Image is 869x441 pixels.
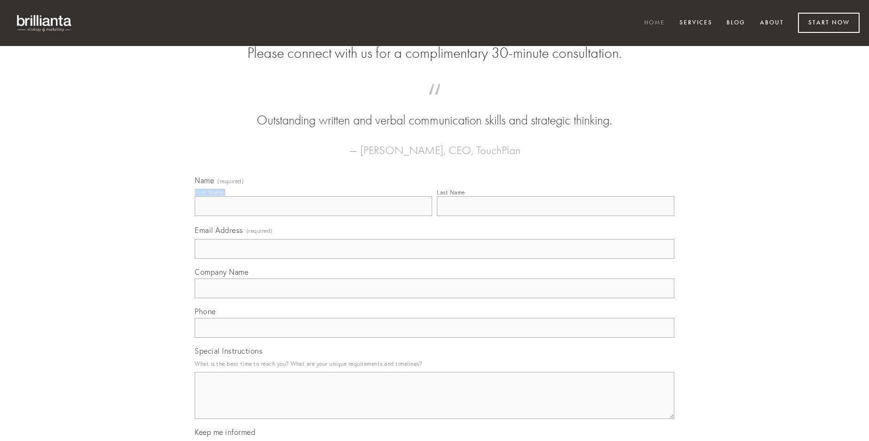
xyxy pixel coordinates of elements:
[673,15,719,31] a: Services
[195,225,243,235] span: Email Address
[195,307,216,316] span: Phone
[210,93,659,111] span: “
[798,13,860,33] a: Start Now
[437,189,465,196] div: Last Name
[754,15,790,31] a: About
[195,189,223,196] div: First Name
[210,130,659,160] figcaption: — [PERSON_NAME], CEO, TouchPlan
[246,224,273,237] span: (required)
[9,9,80,37] img: brillianta - research, strategy, marketing
[195,267,248,277] span: Company Name
[217,178,244,184] span: (required)
[720,15,751,31] a: Blog
[210,93,659,130] blockquote: Outstanding written and verbal communication skills and strategic thinking.
[195,44,674,62] h2: Please connect with us for a complimentary 30-minute consultation.
[638,15,671,31] a: Home
[195,427,255,437] span: Keep me informed
[195,357,674,370] p: What is the best time to reach you? What are your unique requirements and timelines?
[195,176,214,185] span: Name
[195,346,262,356] span: Special Instructions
